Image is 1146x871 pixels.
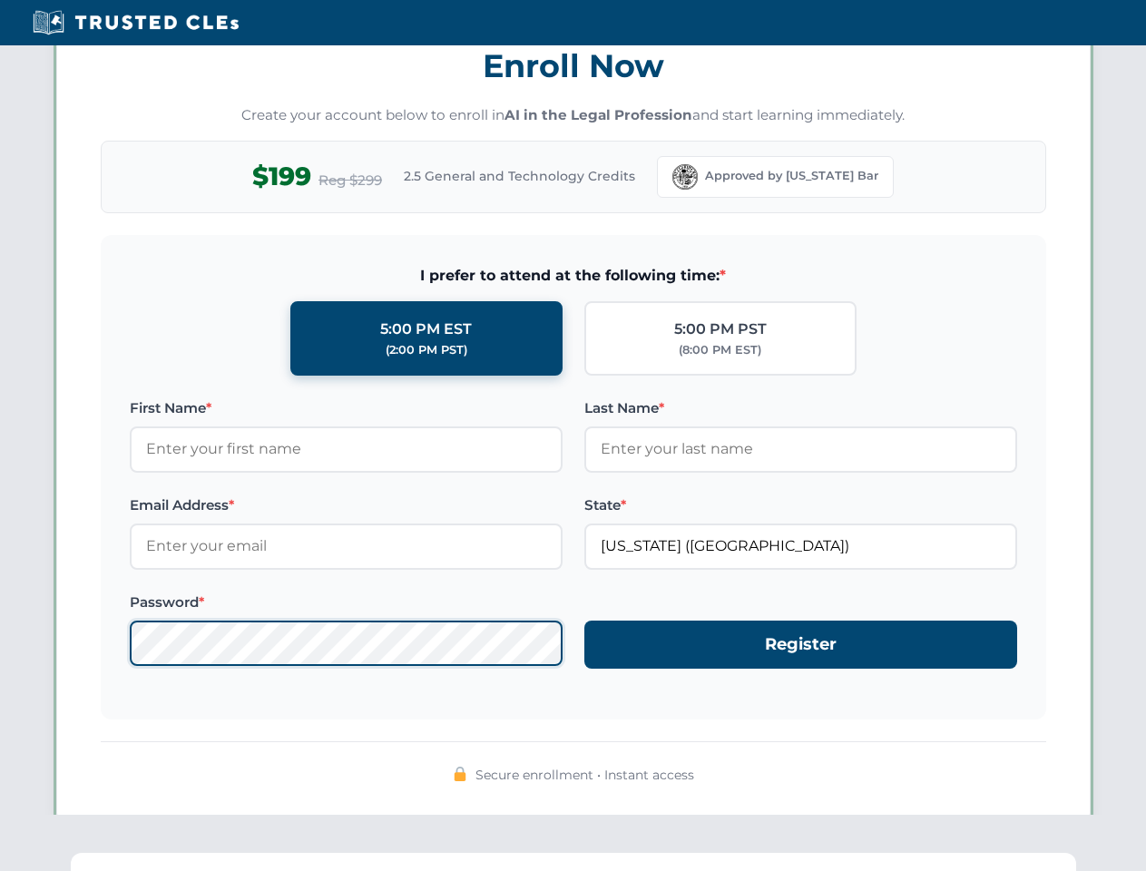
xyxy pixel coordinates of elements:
[252,156,311,197] span: $199
[386,341,467,359] div: (2:00 PM PST)
[584,426,1017,472] input: Enter your last name
[705,167,878,185] span: Approved by [US_STATE] Bar
[584,397,1017,419] label: Last Name
[130,524,563,569] input: Enter your email
[27,9,244,36] img: Trusted CLEs
[679,341,761,359] div: (8:00 PM EST)
[101,105,1046,126] p: Create your account below to enroll in and start learning immediately.
[130,494,563,516] label: Email Address
[584,524,1017,569] input: Florida (FL)
[475,765,694,785] span: Secure enrollment • Instant access
[318,170,382,191] span: Reg $299
[674,318,767,341] div: 5:00 PM PST
[130,426,563,472] input: Enter your first name
[504,106,692,123] strong: AI in the Legal Profession
[130,397,563,419] label: First Name
[453,767,467,781] img: 🔒
[130,264,1017,288] span: I prefer to attend at the following time:
[672,164,698,190] img: Florida Bar
[584,621,1017,669] button: Register
[584,494,1017,516] label: State
[380,318,472,341] div: 5:00 PM EST
[101,37,1046,94] h3: Enroll Now
[404,166,635,186] span: 2.5 General and Technology Credits
[130,592,563,613] label: Password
